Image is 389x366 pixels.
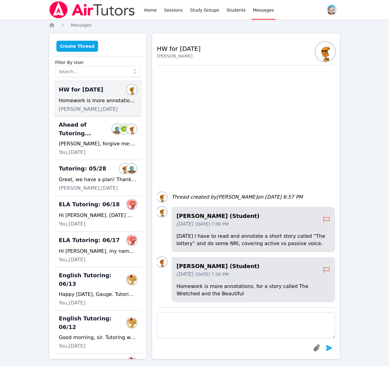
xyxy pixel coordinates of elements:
img: Evan Warneck [120,124,129,134]
span: ELA Tutoring: 06/17 [59,236,120,245]
span: [DATE] 7:26 PM [196,271,229,277]
div: Good morning, sir. Tutoring was going on right now. I hope you are well. Are you able to make our... [59,334,137,341]
div: Hi [PERSON_NAME]. [DATE] marks our second day of tutoring. I am awaiting you in the cloud room, s... [59,212,137,219]
h4: [PERSON_NAME] (Student) [177,262,323,271]
span: Messages [253,7,274,13]
div: HW for [DATE]Nathan WarneckHomework is more annotations, for a story called The Wretched and the ... [54,81,142,117]
img: Shelley Warneck [112,124,122,134]
p: [DATE] I have to read and annotate a short story called “The lottery” and do some NRI, covering a... [177,233,330,247]
div: Thread created by [PERSON_NAME] on [DATE] 6:57 PM [172,193,303,201]
span: [PERSON_NAME], [DATE] [59,106,118,113]
span: [PERSON_NAME], [DATE] [59,185,118,192]
img: Nathan Warneck [157,257,167,267]
a: Messages [71,22,92,28]
div: ELA Tutoring: 06/18Robert PopeHi [PERSON_NAME]. [DATE] marks our second day of tutoring. I am awa... [54,196,142,232]
span: Messages [71,23,92,28]
div: Ahead of Tutoring...Shelley WarneckEvan WarneckNathan Warneck[PERSON_NAME], forgive me: I acciden... [54,117,142,160]
img: Gauge Dell [127,318,137,328]
span: You, [DATE] [59,149,86,156]
span: You, [DATE] [59,342,86,350]
span: You, [DATE] [59,220,86,228]
img: Nathan Warneck [157,207,167,217]
div: Hi [PERSON_NAME], my name is [PERSON_NAME] and I am going to be your ELA tutor for the next two w... [59,248,137,255]
img: Shelley Warneck [127,164,137,174]
div: Great, we have a plan! Thanks [PERSON_NAME]. [59,176,137,183]
img: Nathan Warneck [127,124,137,134]
img: Robert Pope [127,235,137,245]
div: English Tutoring: 06/12Gauge DellGood morning, sir. Tutoring was going on right now. I hope you a... [54,311,142,354]
span: Tutoring: 05/28 [59,164,106,173]
span: HW for [DATE] [59,85,103,94]
h2: HW for [DATE] [157,44,201,53]
div: ELA Tutoring: 06/17Robert PopeHi [PERSON_NAME], my name is [PERSON_NAME] and I am going to be you... [54,232,142,267]
div: [PERSON_NAME] [157,53,201,59]
span: Ahead of Tutoring... [59,121,115,138]
span: [DATE] [177,271,193,278]
button: Create Thread [56,41,98,52]
img: Nathan Warneck [120,164,129,174]
img: Air Tutors [49,1,135,18]
label: Filter By User [55,57,140,66]
img: Robert Pope [127,200,137,209]
img: Nathan Warneck [315,42,335,62]
nav: Breadcrumb [49,22,341,28]
div: Homework is more annotations, for a story called The Wretched and the Beautiful [59,97,137,104]
span: You, [DATE] [59,256,86,263]
span: [DATE] 7:00 PM [196,221,229,227]
img: Nathan Warneck [157,192,167,202]
img: Nathan Warneck [127,85,137,95]
div: [PERSON_NAME], forgive me: I accidentally scheduled this week's session one day ahead of schedule... [59,140,137,148]
span: You, [DATE] [59,299,86,307]
span: English Tutoring: 06/12 [59,314,129,331]
input: Search... [55,66,140,77]
div: English Tutoring: 06/13Gauge DellHappy [DATE], Gauge. Tutoring is going on again right now. Are y... [54,267,142,311]
img: Gauge Dell [127,275,137,285]
h4: [PERSON_NAME] (Student) [177,212,323,220]
span: ELA Tutoring: 06/18 [59,200,120,209]
span: [DATE] [177,220,193,228]
div: Tutoring: 05/28Nathan WarneckShelley WarneckGreat, we have a plan! Thanks [PERSON_NAME].[PERSON_N... [54,160,142,196]
p: Homework is more annotations, for a story called The Wretched and the Beautiful [177,283,330,297]
div: Happy [DATE], Gauge. Tutoring is going on again right now. Are you able to make it? As always, if... [59,291,137,298]
span: English Tutoring: 06/13 [59,271,129,288]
